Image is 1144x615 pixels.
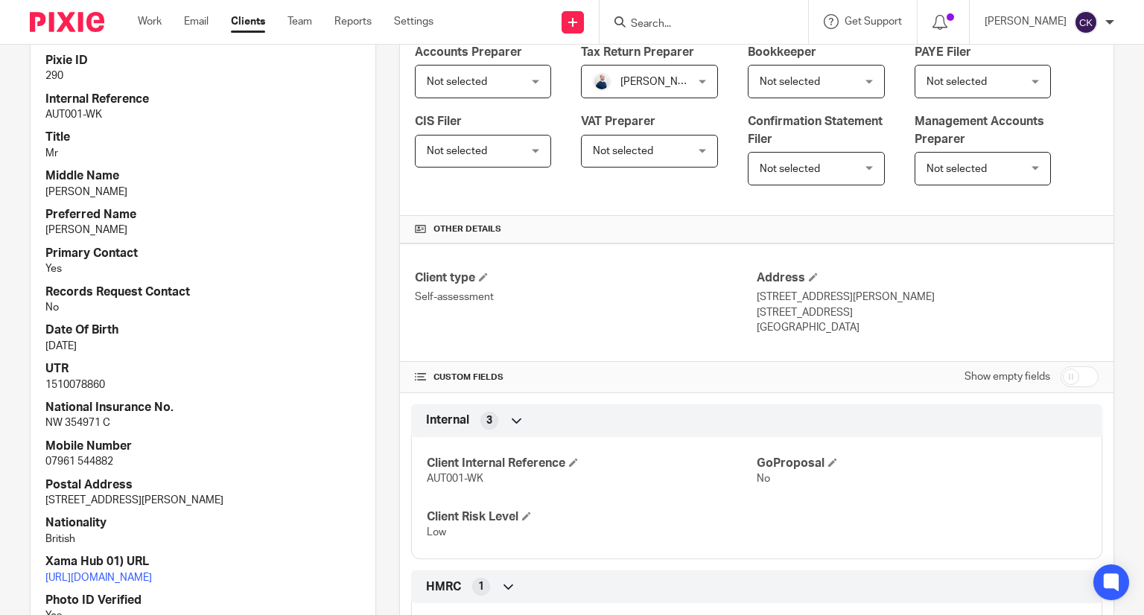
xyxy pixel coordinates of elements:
p: [PERSON_NAME] [985,14,1067,29]
span: Not selected [927,164,987,174]
p: [DATE] [45,339,360,354]
p: 1510078860 [45,377,360,392]
a: Email [184,14,209,29]
p: NW 354971 C [45,415,360,430]
span: Not selected [760,164,820,174]
h4: Middle Name [45,168,360,184]
p: No [45,300,360,315]
h4: Records Request Contact [45,284,360,300]
h4: Client Internal Reference [427,456,757,471]
a: [URL][DOMAIN_NAME] [45,573,152,583]
span: Not selected [593,146,653,156]
h4: Title [45,130,360,145]
label: Show empty fields [965,369,1050,384]
h4: Preferred Name [45,207,360,223]
span: 1 [478,579,484,594]
h4: Postal Address [45,477,360,493]
span: No [757,474,770,484]
p: Mr [45,146,360,161]
h4: CUSTOM FIELDS [415,372,757,383]
span: CIS Filer [415,115,462,127]
h4: National Insurance No. [45,400,360,415]
img: svg%3E [1074,10,1098,34]
span: PAYE Filer [915,46,971,58]
span: Confirmation Statement Filer [748,115,883,144]
p: Self-assessment [415,290,757,305]
p: [PERSON_NAME] [45,223,360,238]
input: Search [629,18,763,31]
p: [STREET_ADDRESS][PERSON_NAME] [757,290,1099,305]
span: Other details [433,223,501,235]
h4: Xama Hub 01) URL [45,554,360,570]
h4: Primary Contact [45,246,360,261]
h4: Photo ID Verified [45,593,360,608]
p: Yes [45,261,360,276]
span: Accounts Preparer [415,46,522,58]
span: Not selected [760,77,820,87]
a: Settings [394,14,433,29]
p: AUT001-WK [45,107,360,122]
p: [PERSON_NAME] [45,185,360,200]
p: British [45,532,360,547]
span: Internal [426,412,469,428]
span: Not selected [927,77,987,87]
h4: Client Risk Level [427,509,757,525]
h4: Pixie ID [45,53,360,68]
span: VAT Preparer [581,115,655,127]
img: MC_T&CO-3.jpg [593,73,611,91]
span: 3 [486,413,492,428]
h4: Client type [415,270,757,286]
span: HMRC [426,579,461,595]
p: [GEOGRAPHIC_DATA] [757,320,1099,335]
p: [STREET_ADDRESS][PERSON_NAME] [45,493,360,508]
span: Not selected [427,77,487,87]
h4: GoProposal [757,456,1087,471]
h4: Internal Reference [45,92,360,107]
h4: Date Of Birth [45,322,360,338]
span: AUT001-WK [427,474,483,484]
a: Team [287,14,312,29]
span: [PERSON_NAME] [620,77,702,87]
span: Tax Return Preparer [581,46,694,58]
a: Reports [334,14,372,29]
span: Low [427,527,446,538]
span: Bookkeeper [748,46,816,58]
span: Not selected [427,146,487,156]
h4: UTR [45,361,360,377]
p: 07961 544882 [45,454,360,469]
span: Get Support [845,16,902,27]
a: Work [138,14,162,29]
h4: Nationality [45,515,360,531]
h4: Address [757,270,1099,286]
h4: Mobile Number [45,439,360,454]
img: Pixie [30,12,104,32]
p: [STREET_ADDRESS] [757,305,1099,320]
a: Clients [231,14,265,29]
p: 290 [45,68,360,83]
span: Management Accounts Preparer [915,115,1044,144]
